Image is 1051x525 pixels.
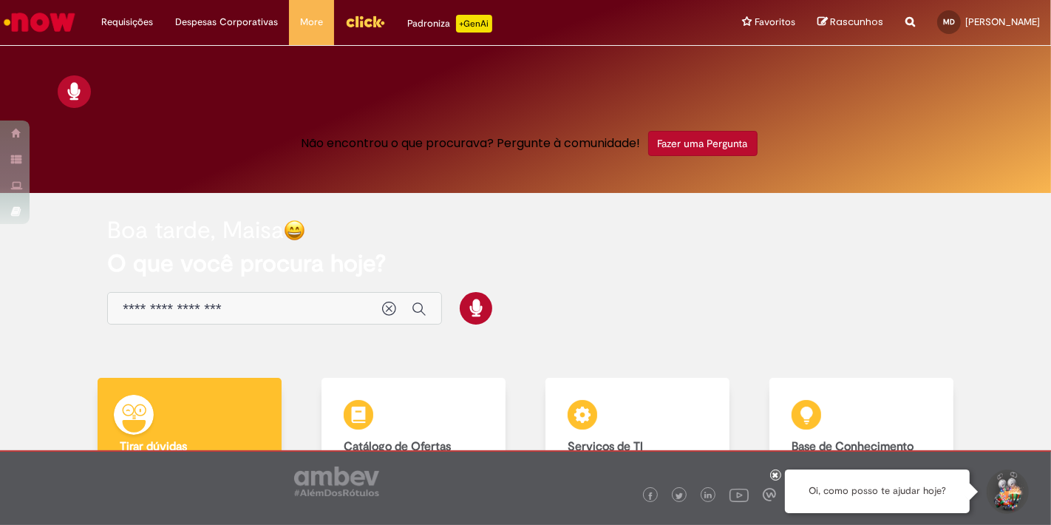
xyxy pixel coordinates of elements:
span: Rascunhos [830,15,883,29]
b: Catálogo de Ofertas [344,439,451,454]
img: logo_footer_workplace.png [763,488,776,501]
h2: Não encontrou o que procurava? Pergunte à comunidade! [302,137,641,150]
span: MD [943,17,955,27]
img: logo_footer_ambev_rotulo_gray.png [294,467,379,496]
img: logo_footer_youtube.png [729,485,749,504]
a: Catálogo de Ofertas Abra uma solicitação [302,378,525,506]
span: Requisições [101,15,153,30]
img: click_logo_yellow_360x200.png [345,10,385,33]
img: logo_footer_facebook.png [647,492,654,500]
span: Despesas Corporativas [175,15,278,30]
img: ServiceNow [1,7,78,37]
p: +GenAi [456,15,492,33]
b: Tirar dúvidas [120,439,187,454]
button: Fazer uma Pergunta [648,131,758,156]
div: Padroniza [407,15,492,33]
img: logo_footer_twitter.png [676,492,683,500]
span: Favoritos [755,15,795,30]
a: Tirar dúvidas Tirar dúvidas com Lupi Assist e Gen Ai [78,378,302,506]
h2: Boa tarde, Maisa [107,217,284,243]
button: Iniciar Conversa de Suporte [984,470,1029,514]
span: More [300,15,323,30]
b: Serviços de TI [568,439,643,454]
img: logo_footer_linkedin.png [704,492,712,501]
h2: O que você procura hoje? [107,251,944,277]
a: Base de Conhecimento Consulte e aprenda [749,378,973,506]
div: Oi, como posso te ajudar hoje? [785,470,970,513]
img: happy-face.png [284,220,305,241]
a: Rascunhos [817,16,883,30]
span: [PERSON_NAME] [965,16,1040,28]
b: Base de Conhecimento [792,439,914,454]
a: Serviços de TI Encontre ajuda [525,378,749,506]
